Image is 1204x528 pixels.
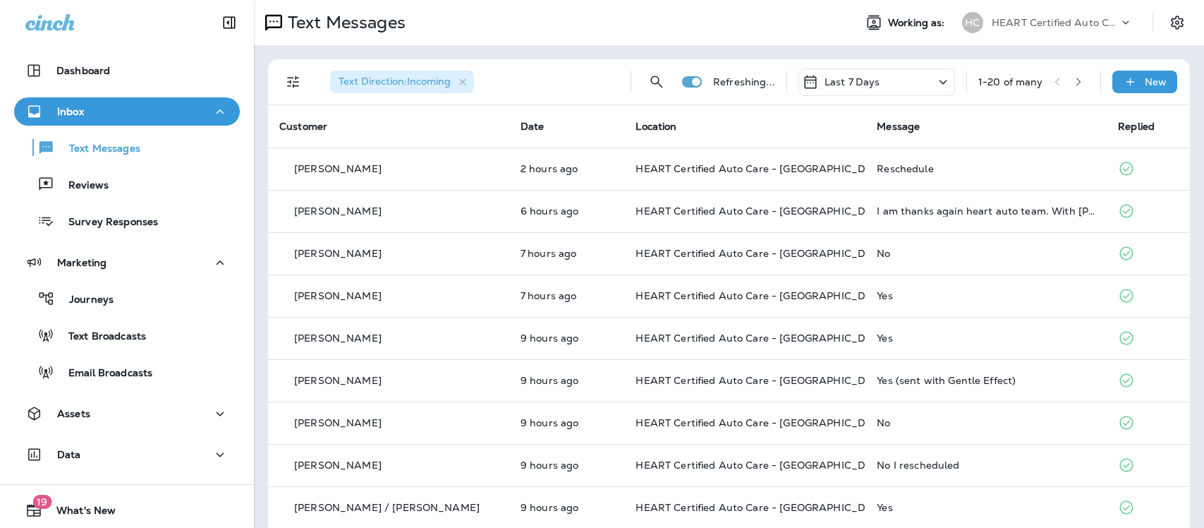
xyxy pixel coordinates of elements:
p: Reviews [54,179,109,193]
p: [PERSON_NAME] [294,248,382,259]
button: Email Broadcasts [14,357,240,387]
div: Yes (sent with Gentle Effect) [877,375,1095,386]
div: Yes [877,502,1095,513]
span: HEART Certified Auto Care - [GEOGRAPHIC_DATA] [636,374,889,387]
div: No [877,417,1095,428]
p: [PERSON_NAME] [294,460,382,471]
p: Text Broadcasts [54,330,146,344]
p: Email Broadcasts [54,367,152,380]
p: Aug 25, 2025 11:52 AM [521,248,614,259]
span: HEART Certified Auto Care - [GEOGRAPHIC_DATA] [636,205,889,217]
p: Aug 25, 2025 09:57 AM [521,375,614,386]
p: Aug 25, 2025 10:05 AM [521,332,614,344]
span: What's New [42,505,116,522]
button: Search Messages [643,68,671,96]
span: HEART Certified Auto Care - [GEOGRAPHIC_DATA] [636,247,889,260]
p: Text Messages [282,12,406,33]
p: [PERSON_NAME] [294,205,382,217]
span: HEART Certified Auto Care - [GEOGRAPHIC_DATA] [636,162,889,175]
span: Replied [1118,120,1155,133]
button: Filters [279,68,308,96]
button: Text Messages [14,133,240,162]
p: Aug 25, 2025 09:30 AM [521,502,614,513]
p: Marketing [57,257,107,268]
button: Journeys [14,284,240,313]
button: Marketing [14,248,240,277]
div: 1 - 20 of many [978,76,1043,88]
span: Text Direction : Incoming [339,75,451,88]
div: I am thanks again heart auto team. With Kisha at the Helm. I think that spelling is right!🙂 [877,205,1095,217]
span: Customer [279,120,327,133]
p: [PERSON_NAME] [294,163,382,174]
p: Data [57,449,81,460]
span: HEART Certified Auto Care - [GEOGRAPHIC_DATA] [636,289,889,302]
span: Location [636,120,676,133]
p: Aug 25, 2025 09:33 AM [521,460,614,471]
div: No I rescheduled [877,460,1095,471]
span: HEART Certified Auto Care - [GEOGRAPHIC_DATA] [636,501,889,514]
button: Data [14,440,240,469]
span: Message [877,120,920,133]
p: Aug 25, 2025 12:38 PM [521,205,614,217]
p: HEART Certified Auto Care [992,17,1119,28]
span: HEART Certified Auto Care - [GEOGRAPHIC_DATA] [636,416,889,429]
p: Dashboard [56,65,110,76]
p: Survey Responses [54,216,158,229]
button: Survey Responses [14,206,240,236]
p: Aug 25, 2025 09:33 AM [521,417,614,428]
button: Settings [1165,10,1190,35]
p: Last 7 Days [825,76,880,88]
p: Aug 25, 2025 11:49 AM [521,290,614,301]
div: HC [962,12,983,33]
p: Aug 25, 2025 04:16 PM [521,163,614,174]
p: Journeys [55,294,114,307]
div: No [877,248,1095,259]
p: [PERSON_NAME] [294,417,382,428]
p: Refreshing... [713,76,775,88]
button: Assets [14,400,240,428]
p: Text Messages [55,143,140,156]
p: [PERSON_NAME] [294,375,382,386]
span: HEART Certified Auto Care - [GEOGRAPHIC_DATA] [636,459,889,472]
button: Collapse Sidebar [209,8,249,37]
p: New [1145,76,1167,88]
button: 19What's New [14,496,240,524]
button: Text Broadcasts [14,320,240,350]
p: [PERSON_NAME] [294,332,382,344]
div: Yes [877,290,1095,301]
div: Reschedule [877,163,1095,174]
p: [PERSON_NAME] / [PERSON_NAME] [294,502,480,513]
p: [PERSON_NAME] [294,290,382,301]
span: Working as: [888,17,948,29]
button: Inbox [14,97,240,126]
span: 19 [32,495,51,509]
button: Dashboard [14,56,240,85]
div: Yes [877,332,1095,344]
p: Assets [57,408,90,419]
p: Inbox [57,106,84,117]
div: Text Direction:Incoming [330,71,474,93]
button: Reviews [14,169,240,199]
span: HEART Certified Auto Care - [GEOGRAPHIC_DATA] [636,332,889,344]
span: Date [521,120,545,133]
